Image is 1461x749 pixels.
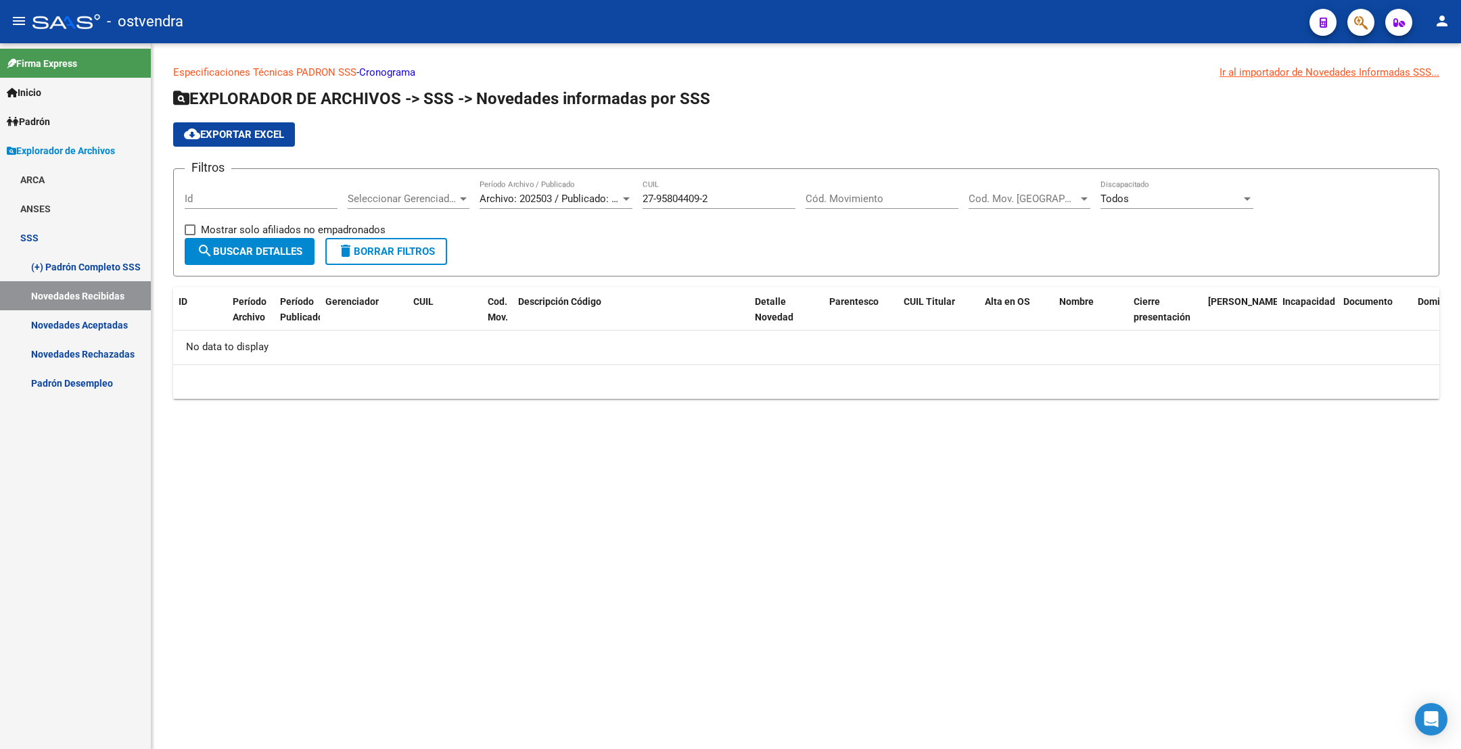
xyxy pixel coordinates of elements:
span: Incapacidad [1282,296,1335,307]
button: Exportar EXCEL [173,122,295,147]
span: Buscar Detalles [197,245,302,258]
datatable-header-cell: CUIL [408,287,482,347]
datatable-header-cell: Cierre presentación [1128,287,1203,347]
span: Seleccionar Gerenciador [348,193,457,205]
span: Parentesco [829,296,879,307]
button: Buscar Detalles [185,238,315,265]
span: Detalle Novedad [755,296,793,322]
span: CUIL [413,296,434,307]
span: Borrar Filtros [338,245,435,258]
datatable-header-cell: Parentesco [824,287,898,347]
span: Mostrar solo afiliados no empadronados [201,222,386,238]
a: Especificaciones Técnicas PADRON SSS [173,66,356,78]
datatable-header-cell: Alta en OS [979,287,1054,347]
mat-icon: cloud_download [184,126,200,142]
span: Alta en OS [985,296,1030,307]
datatable-header-cell: ID [173,287,227,347]
datatable-header-cell: Cod. Mov. [482,287,513,347]
mat-icon: menu [11,13,27,29]
span: Período Publicado [280,296,323,322]
span: CUIL Titular [904,296,955,307]
span: Período Archivo [233,296,266,322]
span: Inicio [7,85,41,100]
mat-icon: delete [338,243,354,259]
span: Todos [1100,193,1129,205]
span: Firma Express [7,56,77,71]
datatable-header-cell: Período Archivo [227,287,275,347]
datatable-header-cell: Período Publicado [275,287,320,347]
span: Cod. Mov. [GEOGRAPHIC_DATA] [969,193,1078,205]
span: Explorador de Archivos [7,143,115,158]
button: Borrar Filtros [325,238,447,265]
datatable-header-cell: Nombre [1054,287,1128,347]
span: - ostvendra [107,7,183,37]
datatable-header-cell: Descripción Código [513,287,749,347]
div: No data to display [173,331,1439,364]
span: Cod. Mov. [488,296,508,322]
span: Padrón [7,114,50,129]
span: ID [179,296,187,307]
span: EXPLORADOR DE ARCHIVOS -> SSS -> Novedades informadas por SSS [173,89,710,108]
span: Exportar EXCEL [184,128,284,141]
mat-icon: search [197,243,213,259]
span: Gerenciador [325,296,379,307]
span: Cierre presentación [1134,296,1190,322]
datatable-header-cell: Incapacidad [1277,287,1338,347]
mat-icon: person [1434,13,1450,29]
h3: Filtros [185,158,231,177]
datatable-header-cell: Gerenciador [320,287,408,347]
span: Documento [1343,296,1393,307]
span: Nombre [1059,296,1094,307]
span: Archivo: 202503 / Publicado: 202505 [480,193,644,205]
datatable-header-cell: Detalle Novedad [749,287,824,347]
a: Cronograma [359,66,415,78]
div: Open Intercom Messenger [1415,703,1447,735]
span: Descripción Código [518,296,601,307]
datatable-header-cell: Documento [1338,287,1412,347]
span: [PERSON_NAME]. [1208,296,1284,307]
datatable-header-cell: CUIL Titular [898,287,979,347]
p: - [173,65,1439,80]
datatable-header-cell: Fecha Nac. [1203,287,1277,347]
div: Ir al importador de Novedades Informadas SSS... [1220,65,1439,80]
